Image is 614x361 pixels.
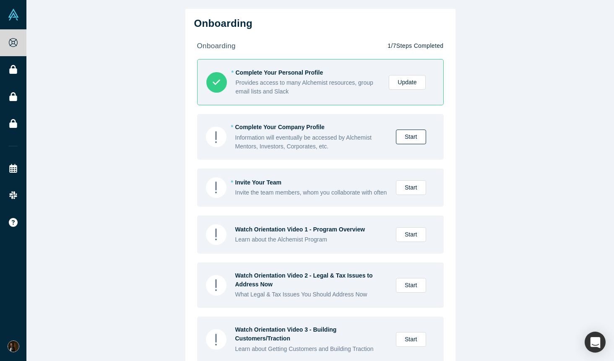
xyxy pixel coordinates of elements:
div: Learn about the Alchemist Program [235,235,387,244]
h2: Onboarding [194,18,447,30]
a: Start [396,180,426,195]
div: What Legal & Tax Issues You Should Address Now [235,290,387,299]
div: Information will eventually be accessed by Alchemist Mentors, Investors, Corporates, etc. [235,133,387,151]
div: Complete Your Company Profile [235,123,387,132]
div: Learn about Getting Customers and Building Traction [235,345,387,353]
strong: onboarding [197,42,236,50]
div: Watch Orientation Video 3 - Building Customers/Traction [235,325,387,343]
img: Alchemist Vault Logo [8,9,19,21]
a: Start [396,130,426,144]
div: Invite Your Team [235,178,387,187]
div: Provides access to many Alchemist resources, group email lists and Slack [236,78,380,96]
a: Start [396,227,426,242]
div: Watch Orientation Video 2 - Legal & Tax Issues to Address Now [235,271,387,289]
div: Watch Orientation Video 1 - Program Overview [235,225,387,234]
div: Invite the team members, whom you collaborate with often [235,188,387,197]
div: Complete Your Personal Profile [236,68,380,77]
a: Start [396,332,426,347]
a: Start [396,278,426,293]
a: Update [389,75,425,90]
img: Gabe Rodriguez's Account [8,340,19,352]
p: 1 / 7 Steps Completed [388,42,443,50]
